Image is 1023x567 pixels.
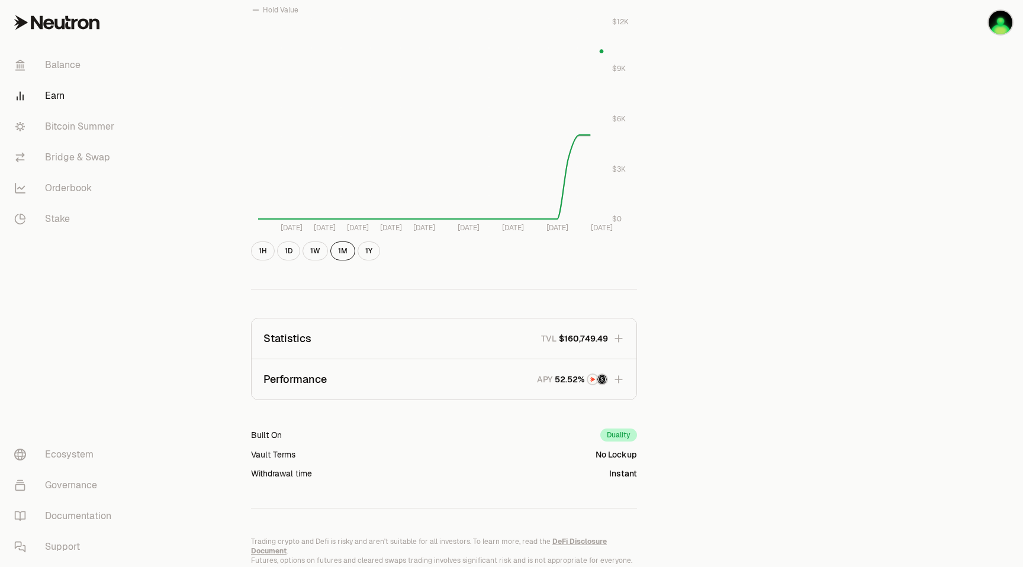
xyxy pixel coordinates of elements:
[358,241,380,260] button: 1Y
[588,375,597,384] img: NTRN
[612,17,629,27] tspan: $12K
[314,223,336,233] tspan: [DATE]
[609,468,637,479] div: Instant
[347,223,369,233] tspan: [DATE]
[5,470,128,501] a: Governance
[380,223,402,233] tspan: [DATE]
[5,142,128,173] a: Bridge & Swap
[989,11,1012,34] img: Albert 5
[5,80,128,111] a: Earn
[546,223,568,233] tspan: [DATE]
[413,223,435,233] tspan: [DATE]
[251,241,275,260] button: 1H
[5,173,128,204] a: Orderbook
[277,241,300,260] button: 1D
[251,429,282,441] div: Built On
[502,223,524,233] tspan: [DATE]
[612,165,626,174] tspan: $3K
[555,373,608,386] button: NTRNStructured Points
[263,371,327,388] p: Performance
[612,114,626,124] tspan: $6K
[559,333,608,344] span: $160,749.49
[537,373,552,386] p: APY
[252,318,636,359] button: StatisticsTVL$160,749.49
[330,241,355,260] button: 1M
[281,223,303,233] tspan: [DATE]
[600,429,637,442] div: Duality
[303,241,328,260] button: 1W
[612,64,626,73] tspan: $9K
[263,330,311,347] p: Statistics
[5,501,128,531] a: Documentation
[251,449,295,460] div: Vault Terms
[541,333,556,344] p: TVL
[5,111,128,142] a: Bitcoin Summer
[5,50,128,80] a: Balance
[263,5,298,15] span: Hold Value
[5,531,128,562] a: Support
[612,214,622,224] tspan: $0
[251,537,607,556] a: DeFi Disclosure Document
[5,204,128,234] a: Stake
[5,439,128,470] a: Ecosystem
[251,468,312,479] div: Withdrawal time
[597,375,607,384] img: Structured Points
[458,223,480,233] tspan: [DATE]
[252,359,636,400] button: PerformanceAPYNTRNStructured Points
[251,537,637,556] p: Trading crypto and Defi is risky and aren't suitable for all investors. To learn more, read the .
[596,449,637,460] div: No Lockup
[591,223,613,233] tspan: [DATE]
